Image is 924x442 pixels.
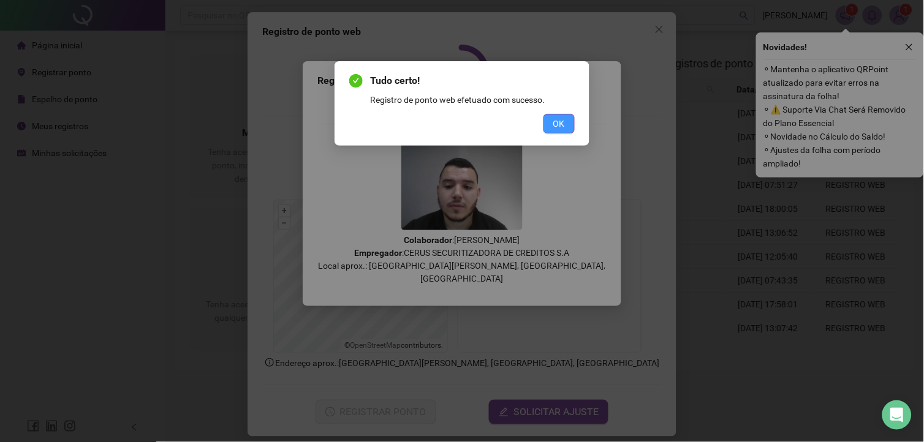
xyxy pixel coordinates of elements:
[370,93,575,107] div: Registro de ponto web efetuado com sucesso.
[543,114,575,133] button: OK
[370,73,575,88] span: Tudo certo!
[882,400,912,430] div: Open Intercom Messenger
[349,74,363,88] span: check-circle
[553,117,565,130] span: OK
